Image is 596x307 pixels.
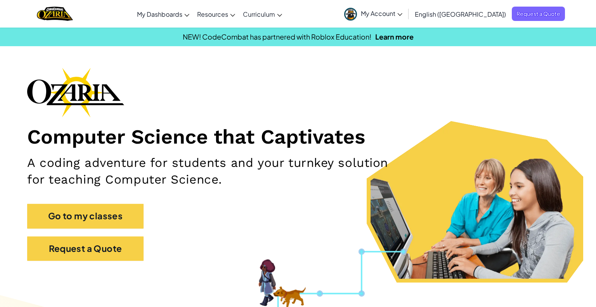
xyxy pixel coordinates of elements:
a: Resources [193,3,239,24]
span: English ([GEOGRAPHIC_DATA]) [415,10,506,18]
img: avatar [344,8,357,21]
a: Ozaria by CodeCombat logo [37,6,73,22]
span: My Dashboards [137,10,182,18]
img: Home [37,6,73,22]
a: Request a Quote [27,236,144,261]
span: Curriculum [243,10,275,18]
h2: A coding adventure for students and your turnkey solution for teaching Computer Science. [27,155,390,188]
a: Learn more [375,32,414,41]
h1: Computer Science that Captivates [27,125,569,149]
a: My Dashboards [133,3,193,24]
span: NEW! CodeCombat has partnered with Roblox Education! [183,32,371,41]
img: Ozaria branding logo [27,68,124,117]
a: Go to my classes [27,204,144,229]
a: My Account [340,2,406,26]
a: English ([GEOGRAPHIC_DATA]) [411,3,510,24]
a: Curriculum [239,3,286,24]
span: My Account [361,9,402,17]
span: Resources [197,10,228,18]
a: Request a Quote [512,7,565,21]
